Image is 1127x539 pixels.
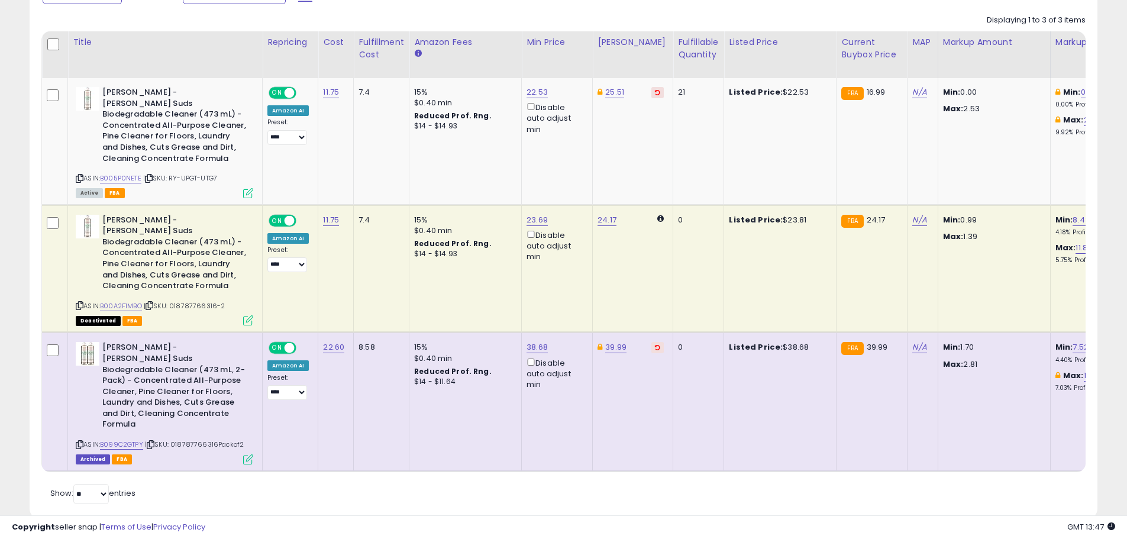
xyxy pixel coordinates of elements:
[323,341,344,353] a: 22.60
[76,342,253,463] div: ASIN:
[101,521,151,532] a: Terms of Use
[943,231,964,242] strong: Max:
[943,359,964,370] strong: Max:
[267,246,309,273] div: Preset:
[527,356,583,390] div: Disable auto adjust min
[359,87,400,98] div: 7.4
[105,188,125,198] span: FBA
[414,36,516,49] div: Amazon Fees
[729,215,827,225] div: $23.81
[1081,86,1097,98] a: 0.00
[414,249,512,259] div: $14 - $14.93
[145,440,244,449] span: | SKU: 018787766316Packof2
[73,36,257,49] div: Title
[729,36,831,49] div: Listed Price
[100,440,143,450] a: B099C2GTPY
[323,214,339,226] a: 11.75
[414,366,492,376] b: Reduced Prof. Rng.
[76,316,121,326] span: All listings that are unavailable for purchase on Amazon for any reason other than out-of-stock
[359,342,400,353] div: 8.58
[1055,341,1073,353] b: Min:
[943,342,1041,353] p: 1.70
[841,342,863,355] small: FBA
[729,86,783,98] b: Listed Price:
[912,341,926,353] a: N/A
[527,101,583,135] div: Disable auto adjust min
[76,87,99,111] img: 41IUKkAsNGL._SL40_.jpg
[1067,521,1115,532] span: 2025-10-8 13:47 GMT
[267,360,309,371] div: Amazon AI
[678,36,719,61] div: Fulfillable Quantity
[76,215,253,325] div: ASIN:
[678,215,715,225] div: 0
[605,341,627,353] a: 39.99
[102,87,246,167] b: [PERSON_NAME] - [PERSON_NAME] Suds Biodegradable Cleaner (473 mL) - Concentrated All-Purpose Clea...
[323,86,339,98] a: 11.75
[729,87,827,98] div: $22.53
[943,36,1045,49] div: Markup Amount
[1073,214,1090,226] a: 8.43
[414,377,512,387] div: $14 - $11.64
[267,105,309,116] div: Amazon AI
[598,36,668,49] div: [PERSON_NAME]
[295,343,314,353] span: OFF
[1063,114,1084,125] b: Max:
[100,301,142,311] a: B00A2F1MBO
[414,98,512,108] div: $0.40 min
[867,86,886,98] span: 16.99
[295,88,314,98] span: OFF
[143,173,217,183] span: | SKU: RY-UPGT-UTG7
[414,225,512,236] div: $0.40 min
[943,341,961,353] strong: Min:
[153,521,205,532] a: Privacy Policy
[270,343,285,353] span: ON
[1063,86,1081,98] b: Min:
[12,522,205,533] div: seller snap | |
[912,36,932,49] div: MAP
[527,214,548,226] a: 23.69
[414,121,512,131] div: $14 - $14.93
[414,215,512,225] div: 15%
[270,88,285,98] span: ON
[912,214,926,226] a: N/A
[76,215,99,238] img: 41IUKkAsNGL._SL40_.jpg
[323,36,348,49] div: Cost
[943,103,964,114] strong: Max:
[267,233,309,244] div: Amazon AI
[943,359,1041,370] p: 2.81
[414,353,512,364] div: $0.40 min
[987,15,1086,26] div: Displaying 1 to 3 of 3 items
[144,301,225,311] span: | SKU: 018787766316-2
[527,86,548,98] a: 22.53
[1084,114,1103,126] a: 21.53
[267,374,309,401] div: Preset:
[414,87,512,98] div: 15%
[943,214,961,225] strong: Min:
[76,342,99,366] img: 51gn9m4MRFL._SL40_.jpg
[76,87,253,197] div: ASIN:
[1073,341,1089,353] a: 7.52
[1063,370,1084,381] b: Max:
[1084,370,1103,382] a: 12.43
[267,36,313,49] div: Repricing
[102,215,246,295] b: [PERSON_NAME] - [PERSON_NAME] Suds Biodegradable Cleaner (473 mL) - Concentrated All-Purpose Clea...
[100,173,141,183] a: B005P0NETE
[605,86,624,98] a: 25.51
[729,342,827,353] div: $38.68
[414,238,492,248] b: Reduced Prof. Rng.
[414,111,492,121] b: Reduced Prof. Rng.
[50,488,135,499] span: Show: entries
[359,215,400,225] div: 7.4
[359,36,404,61] div: Fulfillment Cost
[867,341,888,353] span: 39.99
[841,36,902,61] div: Current Buybox Price
[867,214,886,225] span: 24.17
[943,231,1041,242] p: 1.39
[102,342,246,433] b: [PERSON_NAME] - [PERSON_NAME] Suds Biodegradable Cleaner (473 mL, 2-Pack) - Concentrated All-Purp...
[112,454,132,464] span: FBA
[841,215,863,228] small: FBA
[943,104,1041,114] p: 2.53
[678,342,715,353] div: 0
[678,87,715,98] div: 21
[1055,214,1073,225] b: Min:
